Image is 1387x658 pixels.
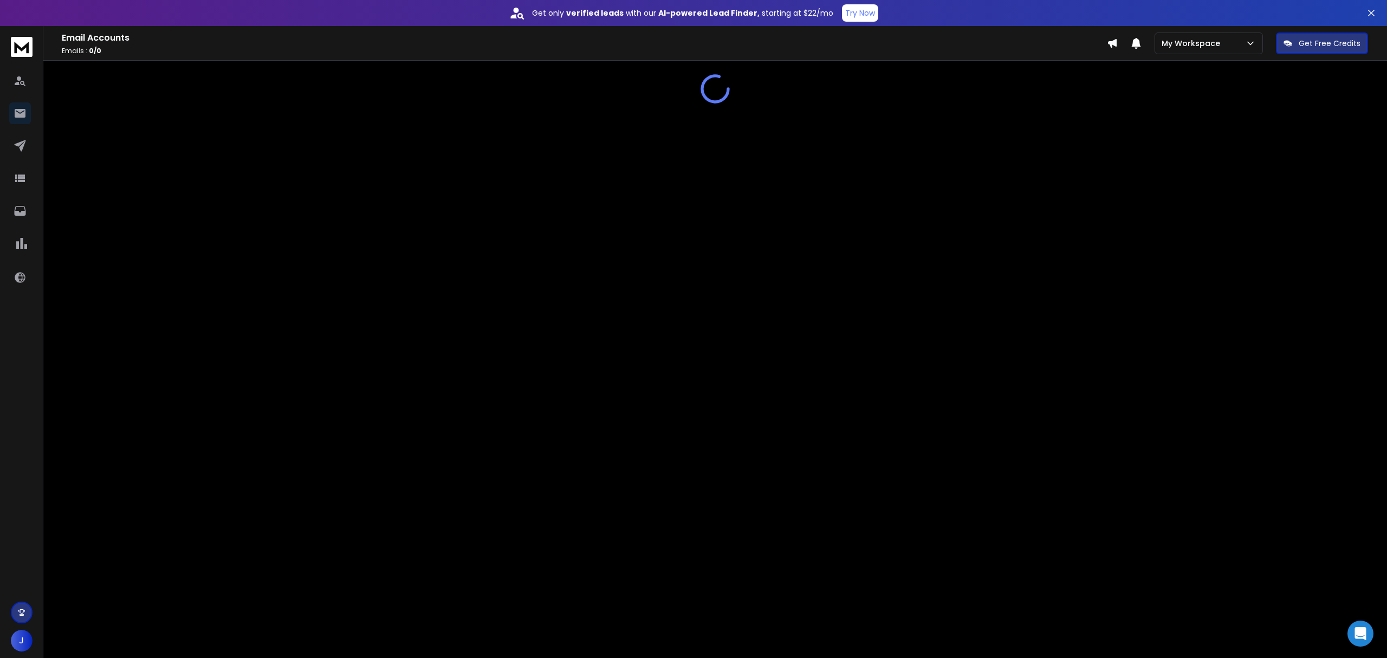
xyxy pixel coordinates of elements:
[11,630,33,651] button: J
[1162,38,1224,49] p: My Workspace
[11,37,33,57] img: logo
[62,31,1107,44] h1: Email Accounts
[1347,621,1373,647] div: Open Intercom Messenger
[1276,33,1368,54] button: Get Free Credits
[842,4,878,22] button: Try Now
[62,47,1107,55] p: Emails :
[566,8,624,18] strong: verified leads
[532,8,833,18] p: Get only with our starting at $22/mo
[89,46,101,55] span: 0 / 0
[845,8,875,18] p: Try Now
[1299,38,1360,49] p: Get Free Credits
[658,8,760,18] strong: AI-powered Lead Finder,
